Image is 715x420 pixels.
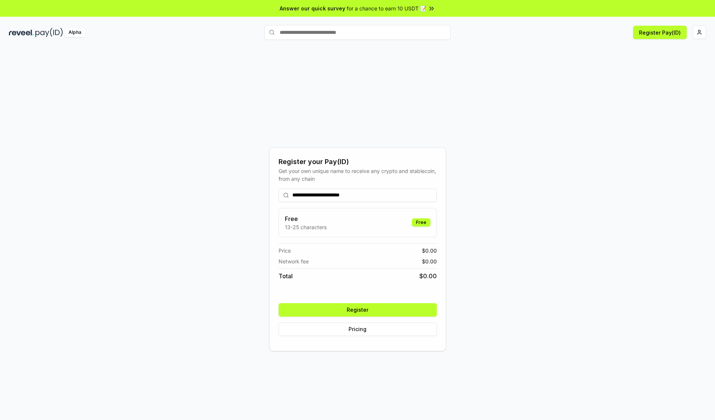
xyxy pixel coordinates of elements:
[279,323,437,336] button: Pricing
[285,214,327,223] h3: Free
[285,223,327,231] p: 13-25 characters
[279,167,437,183] div: Get your own unique name to receive any crypto and stablecoin, from any chain
[35,28,63,37] img: pay_id
[279,247,291,254] span: Price
[280,4,345,12] span: Answer our quick survey
[422,247,437,254] span: $ 0.00
[412,218,430,227] div: Free
[279,157,437,167] div: Register your Pay(ID)
[9,28,34,37] img: reveel_dark
[419,272,437,280] span: $ 0.00
[64,28,85,37] div: Alpha
[633,26,687,39] button: Register Pay(ID)
[279,257,309,265] span: Network fee
[422,257,437,265] span: $ 0.00
[279,272,293,280] span: Total
[279,303,437,317] button: Register
[347,4,426,12] span: for a chance to earn 10 USDT 📝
